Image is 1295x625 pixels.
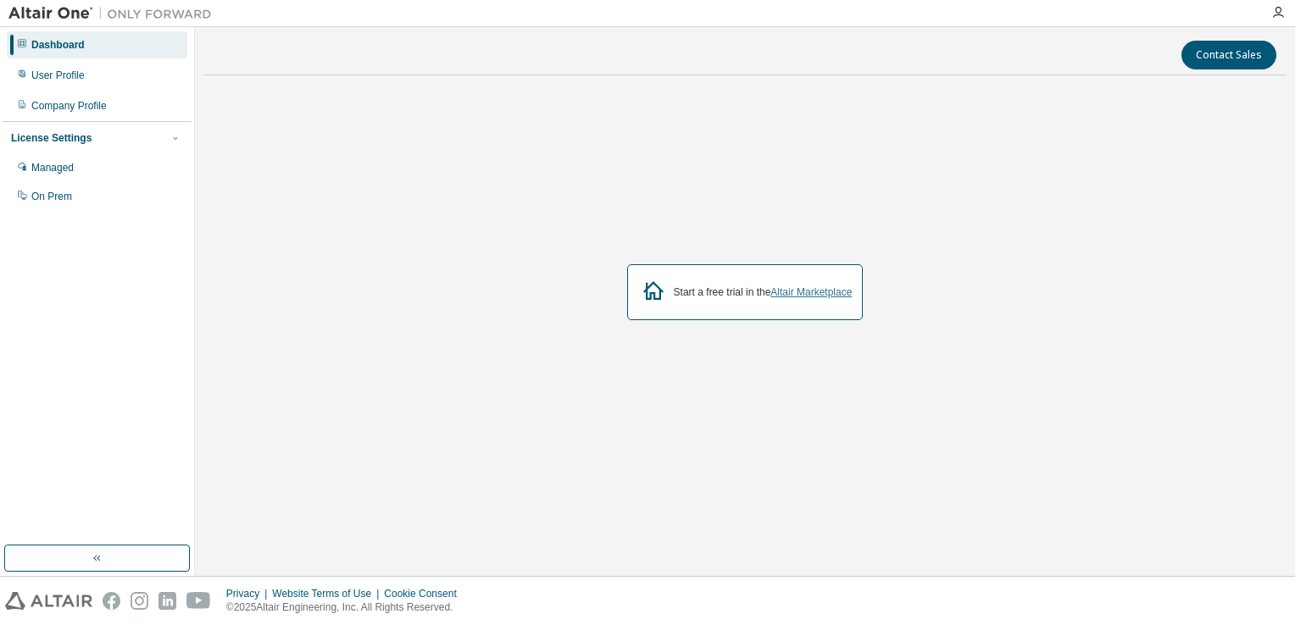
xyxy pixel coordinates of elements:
[103,592,120,610] img: facebook.svg
[5,592,92,610] img: altair_logo.svg
[272,587,384,600] div: Website Terms of Use
[31,161,74,174] div: Managed
[770,286,852,298] a: Altair Marketplace
[31,99,107,113] div: Company Profile
[674,285,853,299] div: Start a free trial in the
[131,592,148,610] img: instagram.svg
[8,5,220,22] img: Altair One
[226,587,272,600] div: Privacy
[384,587,466,600] div: Cookie Consent
[31,69,85,82] div: User Profile
[31,190,72,203] div: On Prem
[31,38,85,52] div: Dashboard
[186,592,211,610] img: youtube.svg
[226,600,467,615] p: © 2025 Altair Engineering, Inc. All Rights Reserved.
[11,131,92,145] div: License Settings
[158,592,176,610] img: linkedin.svg
[1181,41,1276,69] button: Contact Sales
